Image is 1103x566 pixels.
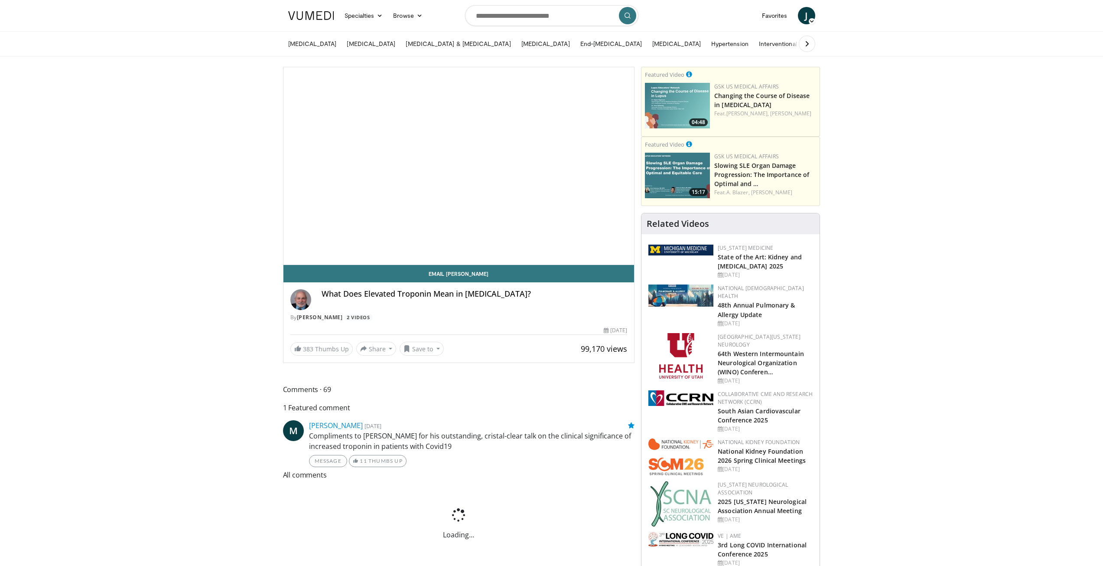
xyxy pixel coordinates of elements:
[645,141,684,148] small: Featured Video
[718,532,741,540] a: VE | AME
[648,285,713,307] img: b90f5d12-84c1-472e-b843-5cad6c7ef911.jpg.150x105_q85_autocrop_double_scale_upscale_version-0.2.jpg
[718,447,806,465] a: National Kidney Foundation 2026 Spring Clinical Meetings
[349,455,407,467] a: 11 Thumbs Up
[659,333,703,379] img: f6362829-b0a3-407d-a044-59546adfd345.png.150x105_q85_autocrop_double_scale_upscale_version-0.2.png
[718,377,813,385] div: [DATE]
[718,425,813,433] div: [DATE]
[718,253,802,270] a: State of the Art: Kidney and [MEDICAL_DATA] 2025
[290,342,353,356] a: 383 Thumbs Up
[516,35,575,52] a: [MEDICAL_DATA]
[726,189,750,196] a: A. Blazer,
[689,118,708,126] span: 04:48
[718,320,813,327] div: [DATE]
[718,390,813,406] a: Collaborative CME and Research Network (CCRN)
[706,35,754,52] a: Hypertension
[714,83,779,90] a: GSK US Medical Affairs
[288,11,334,20] img: VuMedi Logo
[309,421,363,430] a: [PERSON_NAME]
[303,345,313,353] span: 383
[283,402,635,413] span: 1 Featured comment
[714,92,810,109] a: Changing the Course of Disease in [MEDICAL_DATA]
[718,438,800,446] a: National Kidney Foundation
[309,431,635,451] p: Compliments to [PERSON_NAME] for his outstanding, cristal-clear talk on the clinical significance...
[283,420,304,441] a: M
[309,455,347,467] a: Message
[283,530,635,540] p: Loading...
[650,481,712,527] img: b123db18-9392-45ae-ad1d-42c3758a27aa.jpg.150x105_q85_autocrop_double_scale_upscale_version-0.2.jpg
[714,153,779,160] a: GSK US Medical Affairs
[714,189,816,196] div: Feat.
[297,314,343,321] a: [PERSON_NAME]
[645,153,710,198] a: 15:17
[575,35,647,52] a: End-[MEDICAL_DATA]
[283,384,635,395] span: Comments 69
[645,83,710,128] a: 04:48
[714,161,809,188] a: Slowing SLE Organ Damage Progression: The Importance of Optimal and …
[283,469,635,481] span: All comments
[388,7,428,24] a: Browse
[400,35,516,52] a: [MEDICAL_DATA] & [MEDICAL_DATA]
[751,189,792,196] a: [PERSON_NAME]
[647,219,709,229] h4: Related Videos
[770,110,811,117] a: [PERSON_NAME]
[283,35,342,52] a: [MEDICAL_DATA]
[645,83,710,128] img: 617c1126-5952-44a1-b66c-75ce0166d71c.png.150x105_q85_crop-smart_upscale.jpg
[718,350,804,376] a: 64th Western Intermountain Neurological Organization (WINO) Conferen…
[645,153,710,198] img: dff207f3-9236-4a51-a237-9c7125d9f9ab.png.150x105_q85_crop-smart_upscale.jpg
[718,465,813,473] div: [DATE]
[581,344,627,354] span: 99,170 views
[648,390,713,406] img: a04ee3ba-8487-4636-b0fb-5e8d268f3737.png.150x105_q85_autocrop_double_scale_upscale_version-0.2.png
[344,314,373,321] a: 2 Videos
[726,110,769,117] a: [PERSON_NAME],
[322,289,628,299] h4: What Does Elevated Troponin Mean in [MEDICAL_DATA]?
[648,532,713,546] img: a2792a71-925c-4fc2-b8ef-8d1b21aec2f7.png.150x105_q85_autocrop_double_scale_upscale_version-0.2.jpg
[283,265,634,282] a: Email [PERSON_NAME]
[689,188,708,196] span: 15:17
[342,35,400,52] a: [MEDICAL_DATA]
[718,541,807,558] a: 3rd Long COVID International Conference 2025
[718,516,813,523] div: [DATE]
[465,5,638,26] input: Search topics, interventions
[718,497,807,515] a: 2025 [US_STATE] Neurological Association Annual Meeting
[647,35,706,52] a: [MEDICAL_DATA]
[754,35,836,52] a: Interventional Nephrology
[356,342,397,356] button: Share
[339,7,388,24] a: Specialties
[645,71,684,79] small: Featured Video
[798,7,815,24] a: J
[718,271,813,279] div: [DATE]
[364,422,381,430] small: [DATE]
[604,327,627,334] div: [DATE]
[648,438,713,475] img: 79503c0a-d5ce-4e31-88bd-91ebf3c563fb.png.150x105_q85_autocrop_double_scale_upscale_version-0.2.png
[718,407,800,424] a: South Asian Cardiovascular Conference 2025
[400,342,444,356] button: Save to
[718,244,773,252] a: [US_STATE] Medicine
[757,7,793,24] a: Favorites
[648,245,713,255] img: 5ed80e7a-0811-4ad9-9c3a-04de684f05f4.png.150x105_q85_autocrop_double_scale_upscale_version-0.2.png
[290,314,628,321] div: By
[360,458,367,464] span: 11
[714,110,816,118] div: Feat.
[283,67,634,265] video-js: Video Player
[290,289,311,310] img: Avatar
[718,301,795,318] a: 48th Annual Pulmonary & Allergy Update
[718,333,800,348] a: [GEOGRAPHIC_DATA][US_STATE] Neurology
[718,285,804,300] a: National [DEMOGRAPHIC_DATA] Health
[718,481,788,496] a: [US_STATE] Neurological Association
